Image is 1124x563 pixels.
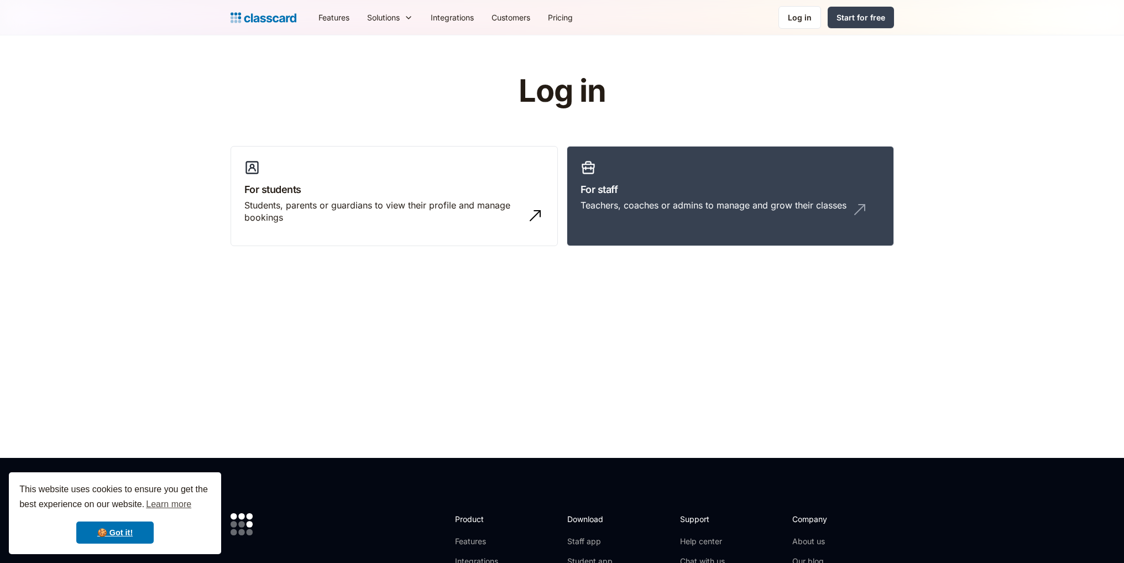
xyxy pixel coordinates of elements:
[9,472,221,554] div: cookieconsent
[828,7,894,28] a: Start for free
[483,5,539,30] a: Customers
[567,146,894,247] a: For staffTeachers, coaches or admins to manage and grow their classes
[792,513,866,525] h2: Company
[19,483,211,513] span: This website uses cookies to ensure you get the best experience on our website.
[422,5,483,30] a: Integrations
[386,74,738,108] h1: Log in
[76,522,154,544] a: dismiss cookie message
[244,182,544,197] h3: For students
[358,5,422,30] div: Solutions
[680,513,725,525] h2: Support
[539,5,582,30] a: Pricing
[567,536,613,547] a: Staff app
[837,12,885,23] div: Start for free
[455,513,514,525] h2: Product
[567,513,613,525] h2: Download
[231,10,296,25] a: home
[581,182,880,197] h3: For staff
[310,5,358,30] a: Features
[778,6,821,29] a: Log in
[231,146,558,247] a: For studentsStudents, parents or guardians to view their profile and manage bookings
[680,536,725,547] a: Help center
[244,199,522,224] div: Students, parents or guardians to view their profile and manage bookings
[144,496,193,513] a: learn more about cookies
[367,12,400,23] div: Solutions
[788,12,812,23] div: Log in
[581,199,846,211] div: Teachers, coaches or admins to manage and grow their classes
[455,536,514,547] a: Features
[792,536,866,547] a: About us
